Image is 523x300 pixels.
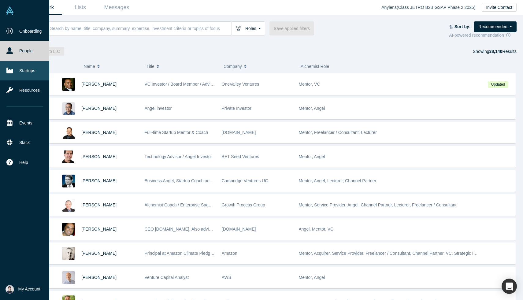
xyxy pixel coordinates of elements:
span: Mentor, Freelancer / Consultant, Lecturer [299,130,377,135]
span: CEO [DOMAIN_NAME]. Also advising and investing. Previously w/ Red Hat, Inktank, DreamHost, etc. [145,227,337,231]
a: [PERSON_NAME] [81,202,117,207]
span: Cambridge Ventures UG [222,178,269,183]
button: Invite Contact [482,3,517,12]
span: Help [19,159,28,166]
span: Private Investor [222,106,251,111]
img: Nick Ellis's Profile Image [62,247,75,260]
span: Angel investor [145,106,172,111]
a: [PERSON_NAME] [81,227,117,231]
a: [PERSON_NAME] [81,178,117,183]
img: Alex Ha's Profile Image [62,271,75,284]
span: Mentor, VC [299,82,320,87]
a: [PERSON_NAME] [81,130,117,135]
span: Mentor, Angel, Lecturer, Channel Partner [299,178,376,183]
img: Ben Cherian's Profile Image [62,223,75,236]
span: Mentor, Angel [299,275,325,280]
span: OneValley Ventures [222,82,259,87]
span: Angel, Mentor, VC [299,227,334,231]
img: Katsutoshi Tabata's Account [6,285,14,294]
span: Results [489,49,517,54]
a: Messages [98,0,135,15]
span: Company [224,60,242,73]
a: [PERSON_NAME] [81,154,117,159]
span: Amazon [222,251,237,256]
a: Lists [62,0,98,15]
a: [PERSON_NAME] [81,106,117,111]
span: VC Investor / Board Member / Advisor [145,82,217,87]
button: Save applied filters [269,21,314,35]
button: Name [83,60,140,73]
span: Title [147,60,154,73]
span: Alchemist Coach / Enterprise SaaS & Ai Subscription Model Thought Leader [145,202,289,207]
span: AWS [222,275,231,280]
img: Danny Chee's Profile Image [62,102,75,115]
span: Mentor, Angel [299,106,325,111]
button: My Account [6,285,40,294]
span: Mentor, Angel [299,154,325,159]
img: Samir Ghosh's Profile Image [62,126,75,139]
span: Updated [488,81,508,88]
button: Title [147,60,217,73]
button: Add to List [35,47,64,56]
span: BET Seed Ventures [222,154,259,159]
button: Recommended [474,21,517,32]
strong: Sort by: [454,24,471,29]
span: Full-time Startup Mentor & Coach [145,130,208,135]
span: Technology Advisor / Angel Investor [145,154,212,159]
img: Martin Giese's Profile Image [62,175,75,187]
button: Roles [232,21,265,35]
img: Juan Scarlett's Profile Image [62,78,75,91]
input: Search by name, title, company, summary, expertise, investment criteria or topics of focus [50,21,232,35]
a: [PERSON_NAME] [81,82,117,87]
span: Business Angel, Startup Coach and best-selling author [145,178,248,183]
div: Showing [473,47,517,56]
strong: 38,140 [489,49,502,54]
img: Boris Livshutz's Profile Image [62,150,75,163]
a: [PERSON_NAME] [81,275,117,280]
span: Venture Capital Analyst [145,275,189,280]
span: [DOMAIN_NAME] [222,130,256,135]
div: AI-powered recommendation [449,32,517,39]
span: Name [83,60,95,73]
span: Principal at Amazon Climate Pledge Fund [145,251,224,256]
span: Growth Process Group [222,202,265,207]
img: Alchemist Vault Logo [6,6,14,15]
span: My Account [18,286,40,292]
button: Company [224,60,294,73]
a: [PERSON_NAME] [81,251,117,256]
span: Alchemist Role [301,64,329,69]
span: [DOMAIN_NAME] [222,227,256,231]
span: Mentor, Service Provider, Angel, Channel Partner, Lecturer, Freelancer / Consultant [299,202,457,207]
div: Anylens ( Class JETRO B2B GSAP Phase 2 2025 ) [381,4,482,11]
img: Chuck DeVita's Profile Image [62,199,75,212]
